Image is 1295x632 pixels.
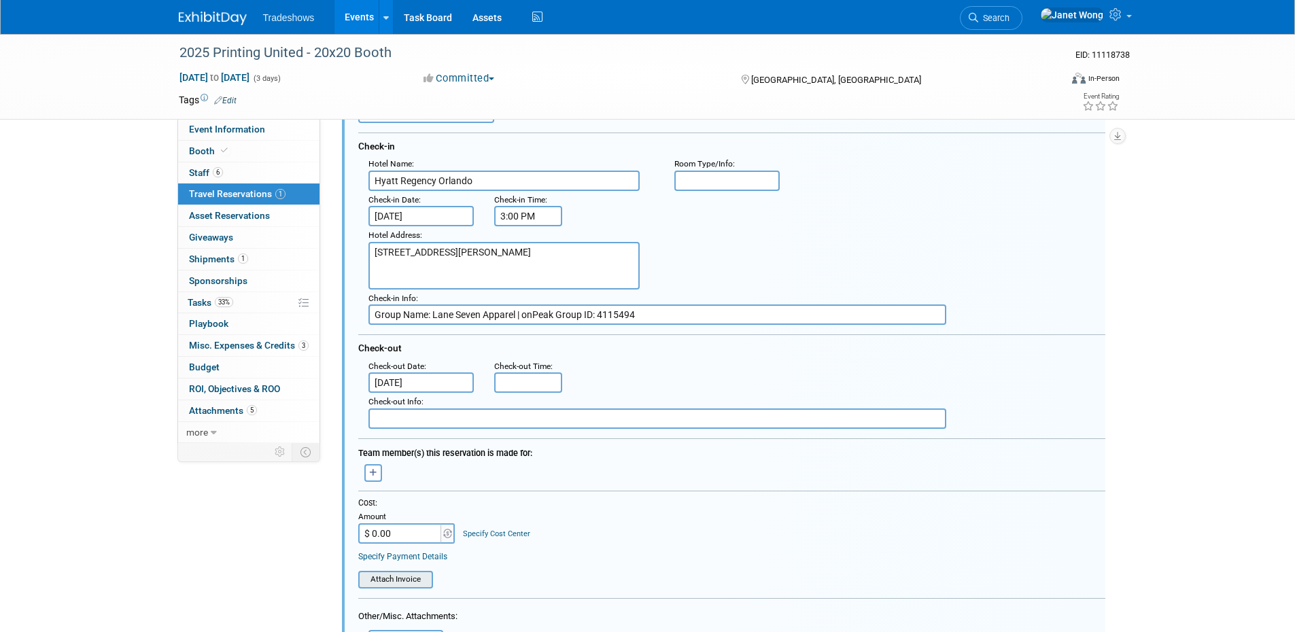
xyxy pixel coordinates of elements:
a: Playbook [178,313,320,334]
body: Rich Text Area. Press ALT-0 for help. [7,5,727,160]
small: : [368,362,426,371]
a: Edit [214,96,237,105]
span: Staff [189,167,223,178]
img: ExhibitDay [179,12,247,25]
span: Search [978,13,1009,23]
div: Amount [358,512,457,524]
span: 1 [275,189,286,199]
a: Search [960,6,1022,30]
a: Misc. Expenses & Credits3 [178,335,320,356]
span: Hotel Name [368,159,412,169]
i: Booth reservation complete [221,147,228,154]
a: Booth [178,141,320,162]
div: Cost: [358,497,1105,509]
span: Check-in [358,141,395,152]
p: 5 Reservations 15 Room Night - $4,185.00 Taxes & Fees - $570.45 Estimated Total - $4755.45 Change... [8,5,727,160]
span: 3 [298,340,309,351]
button: Committed [419,71,500,86]
td: Toggle Event Tabs [292,443,320,461]
span: Booth [189,145,230,156]
a: Specify Cost Center [463,529,530,538]
span: Giveaways [189,232,233,243]
small: : [674,159,735,169]
span: Check-out Date [368,362,424,371]
a: Event Information [178,119,320,140]
span: Travel Reservations [189,188,286,199]
a: [EMAIL_ADDRESS][DOMAIN_NAME] [8,147,157,158]
span: (3 days) [252,74,281,83]
span: 33% [215,297,233,307]
a: Travel Reservations1 [178,183,320,205]
span: Check-out Time [494,362,551,371]
a: Attachments5 [178,400,320,421]
div: 2025 Printing United - 20x20 Booth [175,41,1040,65]
a: ROI, Objectives & ROO [178,379,320,400]
a: Staff6 [178,162,320,183]
span: [DATE] [DATE] [179,71,250,84]
span: [GEOGRAPHIC_DATA], [GEOGRAPHIC_DATA] [751,75,921,85]
div: Event Format [980,71,1120,91]
a: Shipments1 [178,249,320,270]
span: more [186,427,208,438]
div: Event Rating [1082,93,1119,100]
span: Check-in Time [494,195,545,205]
span: 1 [238,253,248,264]
span: Event ID: 11118738 [1075,50,1130,60]
a: Specify Payment Details [358,552,447,561]
span: Check-out Info [368,397,421,406]
span: Shipments [189,253,248,264]
span: Sponsorships [189,275,247,286]
img: Format-Inperson.png [1072,73,1086,84]
span: Tasks [188,297,233,308]
span: Tradeshows [263,12,315,23]
a: Asset Reservations [178,205,320,226]
span: Check-in Info [368,294,416,303]
span: to [208,72,221,83]
td: Personalize Event Tab Strip [269,443,292,461]
span: 6 [213,167,223,177]
a: Budget [178,357,320,378]
small: : [368,397,424,406]
span: Check-in Date [368,195,419,205]
span: Attachments [189,405,257,416]
span: Check-out [358,343,402,353]
span: Playbook [189,318,228,329]
td: Tags [179,93,237,107]
span: Asset Reservations [189,210,270,221]
textarea: [STREET_ADDRESS][PERSON_NAME] [368,242,640,289]
div: Other/Misc. Attachments: [358,610,457,626]
a: more [178,422,320,443]
img: Janet Wong [1040,7,1104,22]
span: ROI, Objectives & ROO [189,383,280,394]
span: Budget [189,362,220,372]
span: Event Information [189,124,265,135]
div: In-Person [1088,73,1120,84]
small: : [494,362,553,371]
span: 5 [247,405,257,415]
a: Sponsorships [178,270,320,292]
span: Misc. Expenses & Credits [189,340,309,351]
span: Room Type/Info [674,159,733,169]
div: Team member(s) this reservation is made for: [358,441,1105,461]
small: : [368,230,422,240]
small: : [368,294,418,303]
span: Hotel Address [368,230,420,240]
small: : [368,195,421,205]
small: : [368,159,414,169]
a: Tasks33% [178,292,320,313]
a: Giveaways [178,227,320,248]
small: : [494,195,547,205]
